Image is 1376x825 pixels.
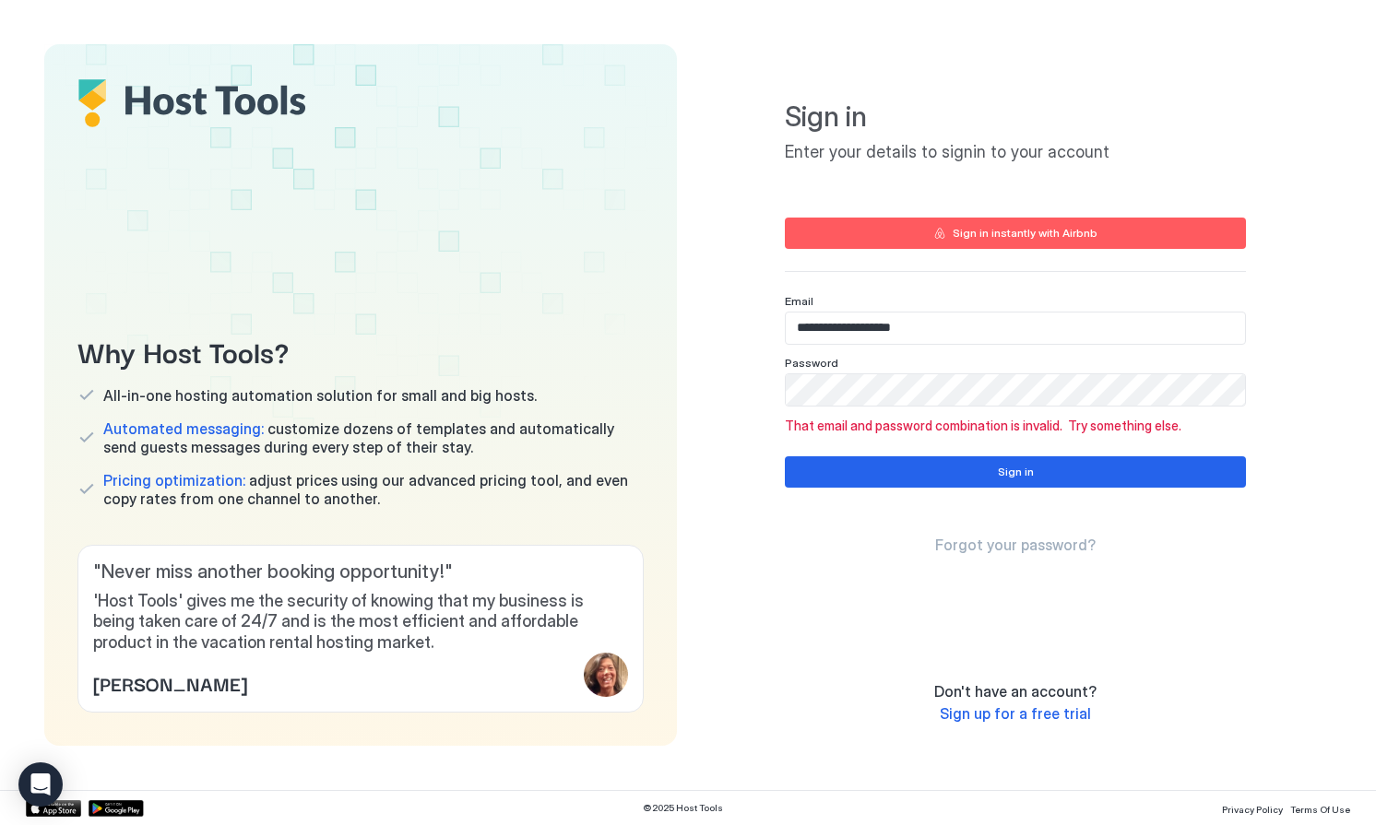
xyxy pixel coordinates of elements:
span: Email [785,294,813,308]
span: All-in-one hosting automation solution for small and big hosts. [103,386,537,405]
a: Privacy Policy [1222,798,1283,818]
span: Automated messaging: [103,419,264,438]
span: Enter your details to signin to your account [785,142,1246,163]
span: adjust prices using our advanced pricing tool, and even copy rates from one channel to another. [103,471,644,508]
span: Sign in [785,100,1246,135]
span: Forgot your password? [935,536,1096,554]
span: Don't have an account? [934,682,1097,701]
span: Why Host Tools? [77,330,644,371]
button: Sign in instantly with Airbnb [785,218,1246,249]
input: Input Field [786,312,1245,344]
span: [PERSON_NAME] [93,669,247,697]
span: Sign up for a free trial [940,704,1091,723]
span: 'Host Tools' gives me the security of knowing that my business is being taken care of 24/7 and is... [93,591,628,654]
span: customize dozens of templates and automatically send guests messages during every step of their s... [103,419,644,456]
div: profile [584,653,628,697]
input: Input Field [786,374,1245,406]
div: Sign in instantly with Airbnb [953,225,1097,242]
span: " Never miss another booking opportunity! " [93,560,628,583]
span: That email and password combination is invalid. Try something else. [785,418,1246,434]
span: Privacy Policy [1222,804,1283,815]
span: Terms Of Use [1290,804,1350,815]
div: Sign in [998,464,1034,480]
a: Sign up for a free trial [940,704,1091,724]
div: Open Intercom Messenger [18,762,63,807]
a: Forgot your password? [935,536,1096,555]
a: Google Play Store [89,800,144,817]
span: Pricing optimization: [103,471,245,489]
span: Password [785,356,838,370]
a: Terms Of Use [1290,798,1350,818]
button: Sign in [785,456,1246,488]
span: © 2025 Host Tools [643,802,723,814]
a: App Store [26,800,81,817]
